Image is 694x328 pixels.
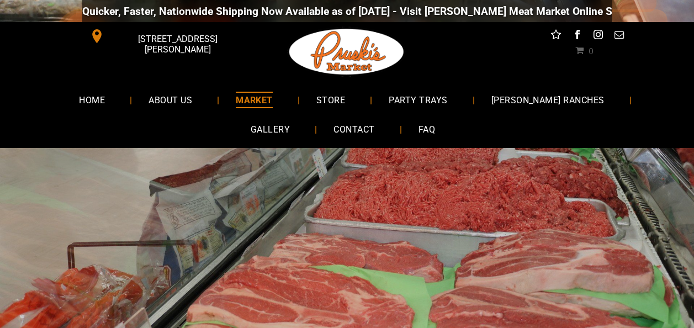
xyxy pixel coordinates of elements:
a: instagram [591,28,605,45]
a: [PERSON_NAME] RANCHES [475,85,621,114]
a: PARTY TRAYS [372,85,464,114]
a: ABOUT US [132,85,209,114]
a: email [612,28,626,45]
span: 0 [589,46,593,55]
a: facebook [570,28,584,45]
a: [STREET_ADDRESS][PERSON_NAME] [82,28,251,45]
a: GALLERY [234,115,306,144]
a: HOME [62,85,121,114]
a: CONTACT [317,115,391,144]
a: MARKET [219,85,289,114]
a: FAQ [402,115,452,144]
a: Social network [549,28,563,45]
span: [STREET_ADDRESS][PERSON_NAME] [106,28,248,60]
img: Pruski-s+Market+HQ+Logo2-1920w.png [287,22,406,82]
a: STORE [300,85,362,114]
